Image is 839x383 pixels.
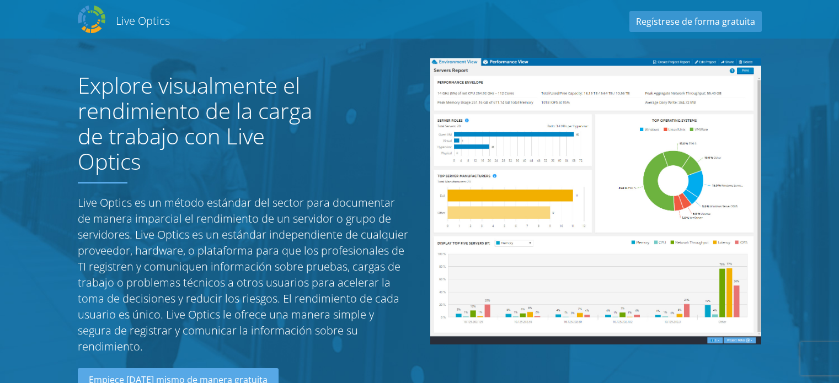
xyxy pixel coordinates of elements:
[629,11,762,32] a: Regístrese de forma gratuita
[430,58,761,344] img: Server Report
[78,6,105,33] img: Dell Dpack
[78,195,409,354] p: Live Optics es un método estándar del sector para documentar de manera imparcial el rendimiento d...
[78,73,326,174] h1: Explore visualmente el rendimiento de la carga de trabajo con Live Optics
[116,13,170,28] h2: Live Optics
